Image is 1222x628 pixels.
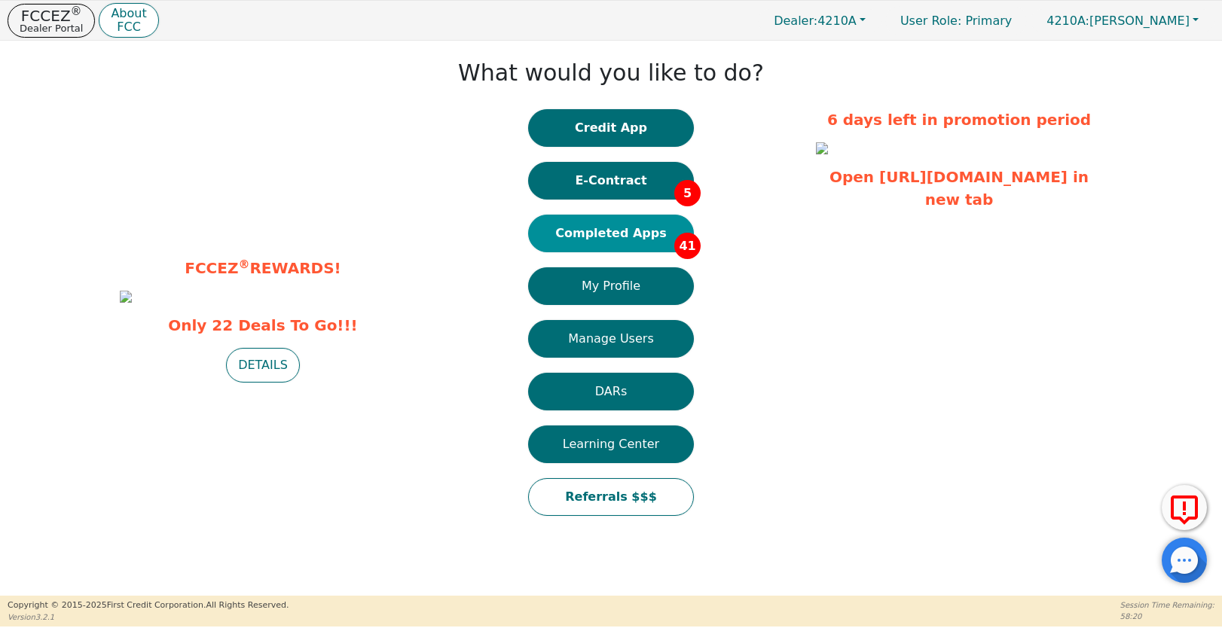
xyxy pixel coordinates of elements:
[1046,14,1089,28] span: 4210A:
[528,162,694,200] button: E-Contract5
[774,14,857,28] span: 4210A
[8,4,95,38] button: FCCEZ®Dealer Portal
[528,478,694,516] button: Referrals $$$
[816,142,828,154] img: baa98251-0e08-4a1c-8831-2f70a78bf63a
[238,258,249,271] sup: ®
[120,314,406,337] span: Only 22 Deals To Go!!!
[120,257,406,279] p: FCCEZ REWARDS!
[206,600,289,610] span: All Rights Reserved.
[120,291,132,303] img: 8633ff93-47e7-42db-bb15-526a7c911f7c
[458,59,764,87] h1: What would you like to do?
[1162,485,1207,530] button: Report Error to FCC
[528,267,694,305] button: My Profile
[8,599,289,612] p: Copyright © 2015- 2025 First Credit Corporation.
[111,8,146,20] p: About
[528,425,694,463] button: Learning Center
[900,14,961,28] span: User Role :
[1046,14,1190,28] span: [PERSON_NAME]
[885,6,1027,35] a: User Role: Primary
[1120,611,1214,622] p: 58:20
[674,233,701,259] span: 41
[528,215,694,252] button: Completed Apps41
[1031,9,1214,32] button: 4210A:[PERSON_NAME]
[528,109,694,147] button: Credit App
[71,5,82,18] sup: ®
[528,373,694,410] button: DARs
[816,108,1102,131] p: 6 days left in promotion period
[20,8,83,23] p: FCCEZ
[1120,599,1214,611] p: Session Time Remaining:
[758,9,881,32] button: Dealer:4210A
[99,3,158,38] button: AboutFCC
[528,320,694,358] button: Manage Users
[774,14,817,28] span: Dealer:
[674,180,701,206] span: 5
[111,21,146,33] p: FCC
[885,6,1027,35] p: Primary
[20,23,83,33] p: Dealer Portal
[8,611,289,623] p: Version 3.2.1
[829,168,1089,209] a: Open [URL][DOMAIN_NAME] in new tab
[226,348,300,383] button: DETAILS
